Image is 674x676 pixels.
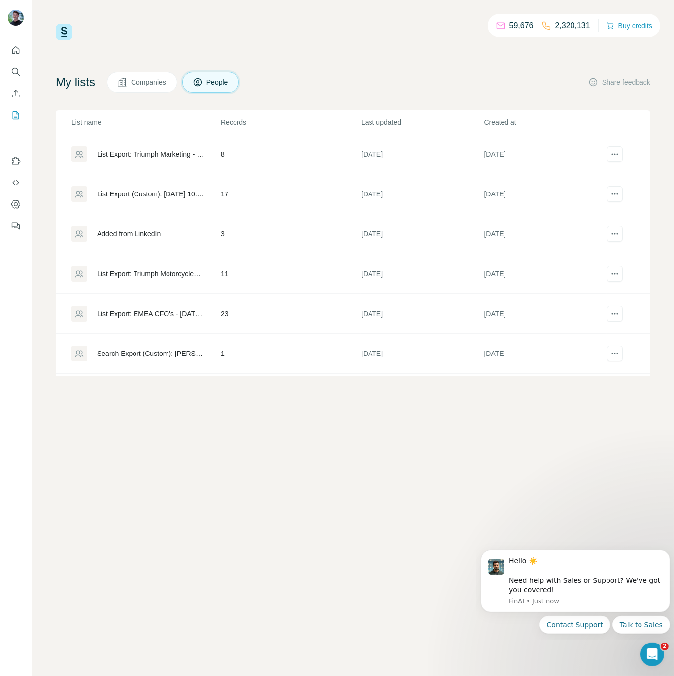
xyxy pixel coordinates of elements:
button: Share feedback [588,77,650,87]
td: 8 [220,134,361,174]
button: Feedback [8,217,24,235]
button: Buy credits [607,19,652,32]
td: [DATE] [483,254,606,294]
div: List Export: Triumph Motorcycles - [DATE] 12:14 [97,269,204,279]
td: [DATE] [361,254,483,294]
button: My lists [8,106,24,124]
td: [DATE] [361,134,483,174]
td: 1 [220,334,361,374]
button: actions [607,226,623,242]
div: Added from LinkedIn [97,229,161,239]
p: Last updated [361,117,483,127]
span: People [206,77,229,87]
h4: My lists [56,74,95,90]
div: Search Export (Custom): [PERSON_NAME] [PERSON_NAME] Developments - [DATE] 13:57 [97,349,204,358]
td: [DATE] [483,174,606,214]
iframe: Intercom notifications message [477,542,674,640]
button: actions [607,346,623,361]
img: Surfe Logo [56,24,72,40]
td: [DATE] [361,294,483,334]
p: 59,676 [509,20,534,32]
div: List Export: Triumph Marketing - [DATE] 14:32 [97,149,204,159]
p: List name [71,117,220,127]
div: List Export: EMEA CFO's - [DATE] 10:48 [97,309,204,319]
button: actions [607,266,623,282]
td: 3 [220,214,361,254]
img: Avatar [8,10,24,26]
td: 23 [220,294,361,334]
span: Companies [131,77,167,87]
td: 11 [220,254,361,294]
td: 17 [220,174,361,214]
span: 2 [661,643,669,650]
button: Search [8,63,24,81]
button: Use Surfe API [8,174,24,192]
button: Quick start [8,41,24,59]
p: Records [221,117,360,127]
td: [DATE] [361,214,483,254]
p: 2,320,131 [555,20,590,32]
button: Dashboard [8,195,24,213]
td: [DATE] [483,134,606,174]
td: [DATE] [483,294,606,334]
p: Created at [484,117,606,127]
button: Use Surfe on LinkedIn [8,152,24,170]
td: [DATE] [361,374,483,414]
td: [DATE] [483,374,606,414]
td: [DATE] [361,334,483,374]
td: [DATE] [483,334,606,374]
button: actions [607,306,623,322]
iframe: Intercom live chat [640,643,664,666]
button: actions [607,146,623,162]
div: List Export (Custom): [DATE] 10:46 [97,189,204,199]
td: [DATE] [361,174,483,214]
td: [DATE] [483,214,606,254]
td: 1 [220,374,361,414]
button: actions [607,186,623,202]
button: Enrich CSV [8,85,24,102]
